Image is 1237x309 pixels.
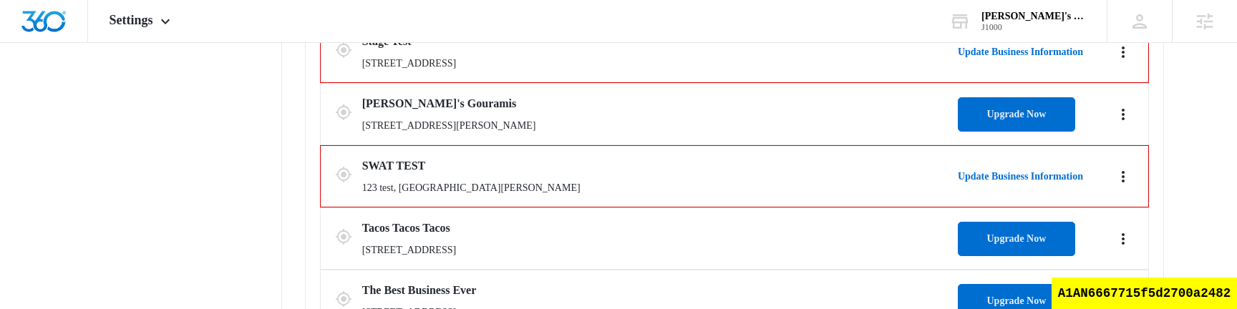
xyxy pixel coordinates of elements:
[362,157,952,175] h3: SWAT TEST
[362,220,952,237] h3: Tacos Tacos Tacos
[958,97,1075,132] button: Upgrade Now
[958,222,1075,256] button: Upgrade Now
[958,44,1101,59] a: Update Business Information
[958,169,1101,184] a: Update Business Information
[981,11,1086,22] div: account name
[362,118,952,133] p: [STREET_ADDRESS][PERSON_NAME]
[110,13,153,28] span: Settings
[981,22,1086,32] div: account id
[362,282,952,299] h3: The Best Business Ever
[1112,103,1134,126] button: Actions
[362,180,952,195] p: 123 test, [GEOGRAPHIC_DATA][PERSON_NAME]
[362,56,952,71] p: [STREET_ADDRESS]
[1112,41,1134,64] button: Actions
[1112,165,1134,188] button: Actions
[1052,278,1237,309] div: A1AN6667715f5d2700a2482
[362,242,952,257] p: [STREET_ADDRESS]
[362,95,952,112] h3: [PERSON_NAME]'s Gouramis
[1112,227,1134,250] button: Actions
